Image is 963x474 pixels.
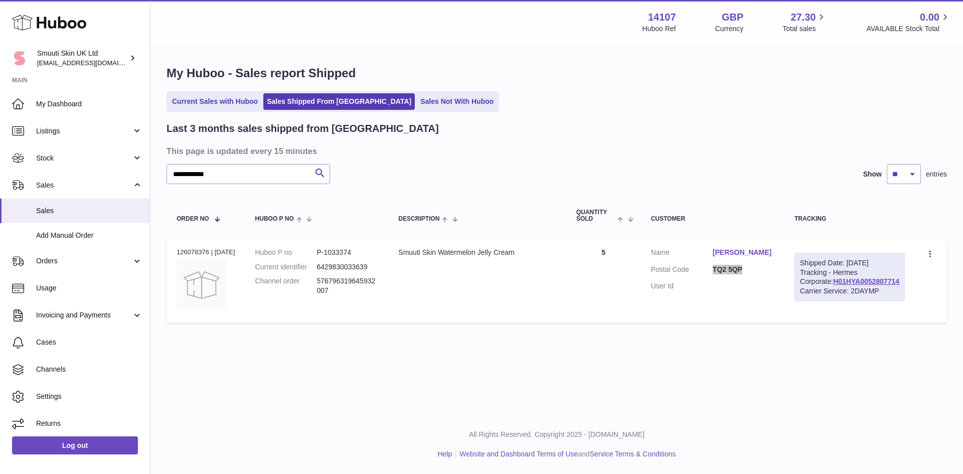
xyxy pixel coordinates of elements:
[833,277,899,285] a: H01HYA0052807714
[713,265,774,274] a: TQ2 5QP
[643,24,676,34] div: Huboo Ref
[177,216,209,222] span: Order No
[36,365,142,374] span: Channels
[36,392,142,401] span: Settings
[36,338,142,347] span: Cases
[920,11,939,24] span: 0.00
[782,24,827,34] span: Total sales
[36,310,132,320] span: Invoicing and Payments
[167,65,947,81] h1: My Huboo - Sales report Shipped
[36,256,132,266] span: Orders
[37,49,127,68] div: Smuuti Skin UK Ltd
[263,93,415,110] a: Sales Shipped From [GEOGRAPHIC_DATA]
[169,93,261,110] a: Current Sales with Huboo
[255,276,317,295] dt: Channel order
[863,170,882,179] label: Show
[800,286,899,296] div: Carrier Service: 2DAYMP
[651,281,713,291] dt: User Id
[12,51,27,66] img: internalAdmin-14107@internal.huboo.com
[316,248,378,257] dd: P-1033374
[316,276,378,295] dd: 576796319645932007
[651,248,713,260] dt: Name
[576,209,615,222] span: Quantity Sold
[36,181,132,190] span: Sales
[36,231,142,240] span: Add Manual Order
[456,449,676,459] li: and
[398,216,439,222] span: Description
[794,216,905,222] div: Tracking
[177,260,227,310] img: no-photo.jpg
[715,24,744,34] div: Currency
[459,450,578,458] a: Website and Dashboard Terms of Use
[782,11,827,34] a: 27.30 Total sales
[177,248,235,257] div: 126078376 | [DATE]
[398,248,556,257] div: Smuuti Skin Watermelon Jelly Cream
[158,430,955,439] p: All Rights Reserved. Copyright 2025 - [DOMAIN_NAME]
[651,265,713,277] dt: Postal Code
[255,248,317,257] dt: Huboo P no
[417,93,497,110] a: Sales Not With Huboo
[794,253,905,302] div: Tracking - Hermes Corporate:
[800,258,899,268] div: Shipped Date: [DATE]
[36,153,132,163] span: Stock
[438,450,452,458] a: Help
[648,11,676,24] strong: 14107
[926,170,947,179] span: entries
[12,436,138,454] a: Log out
[651,216,774,222] div: Customer
[316,262,378,272] dd: 6429830033639
[713,248,774,257] a: [PERSON_NAME]
[590,450,676,458] a: Service Terms & Conditions
[167,122,439,135] h2: Last 3 months sales shipped from [GEOGRAPHIC_DATA]
[36,283,142,293] span: Usage
[255,262,317,272] dt: Current identifier
[722,11,743,24] strong: GBP
[790,11,816,24] span: 27.30
[36,206,142,216] span: Sales
[167,145,944,156] h3: This page is updated every 15 minutes
[566,238,641,323] td: 5
[36,126,132,136] span: Listings
[36,99,142,109] span: My Dashboard
[866,24,951,34] span: AVAILABLE Stock Total
[36,419,142,428] span: Returns
[37,59,147,67] span: [EMAIL_ADDRESS][DOMAIN_NAME]
[255,216,294,222] span: Huboo P no
[866,11,951,34] a: 0.00 AVAILABLE Stock Total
